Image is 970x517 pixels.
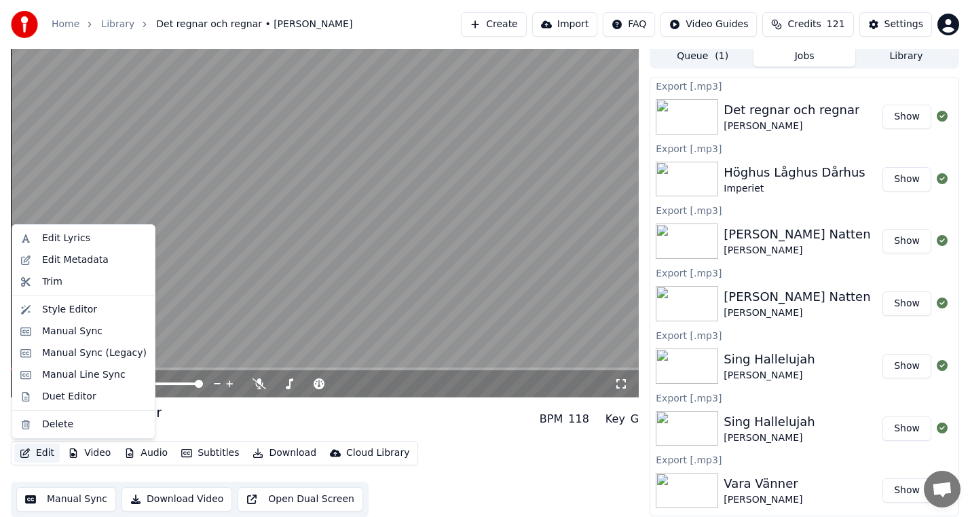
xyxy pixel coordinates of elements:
button: Video Guides [660,12,757,37]
button: Show [882,229,931,253]
div: Style Editor [42,303,97,317]
div: BPM [540,411,563,427]
button: Library [855,47,957,67]
div: Sing Hallelujah [724,412,815,431]
button: Audio [119,444,173,463]
div: Vara Vänner [724,474,802,493]
div: Edit Lyrics [42,232,90,245]
div: Sing Hallelujah [724,350,815,369]
button: Video [62,444,116,463]
button: Queue [652,47,753,67]
div: [PERSON_NAME] Natten [724,287,870,306]
div: [PERSON_NAME] [724,493,802,507]
div: [PERSON_NAME] [724,306,870,320]
div: Export [.mp3] [650,77,958,94]
span: Credits [787,18,821,31]
button: Edit [14,444,60,463]
button: Show [882,291,931,316]
div: [PERSON_NAME] [724,244,870,257]
button: Show [882,105,931,129]
button: Manual Sync [16,487,116,512]
div: Settings [884,18,923,31]
div: Trim [42,275,62,289]
span: ( 1 ) [715,50,728,63]
div: [PERSON_NAME] [724,431,815,445]
button: Show [882,416,931,441]
button: Create [461,12,527,37]
div: Export [.mp3] [650,389,958,406]
div: Det regnar och regnar [11,403,162,422]
div: [PERSON_NAME] [724,369,815,382]
nav: breadcrumb [52,18,352,31]
button: Settings [859,12,932,37]
a: Home [52,18,79,31]
img: youka [11,11,38,38]
button: Import [532,12,597,37]
div: Imperiet [724,182,865,196]
div: [PERSON_NAME] Natten [724,225,870,244]
div: Det regnar och regnar [724,101,859,120]
div: Export [.mp3] [650,202,958,218]
button: Open Dual Screen [238,487,363,512]
button: Credits121 [762,12,853,37]
button: Subtitles [176,444,244,463]
div: 118 [568,411,589,427]
button: Jobs [753,47,855,67]
button: Show [882,167,931,192]
div: Delete [42,418,73,431]
button: Show [882,478,931,503]
div: Manual Line Sync [42,368,126,382]
div: Export [.mp3] [650,264,958,281]
button: Download Video [122,487,232,512]
div: Manual Sync (Legacy) [42,346,147,360]
button: FAQ [603,12,655,37]
div: Duet Editor [42,390,96,404]
span: Det regnar och regnar • [PERSON_NAME] [156,18,352,31]
div: [PERSON_NAME] [11,422,162,435]
div: G [631,411,639,427]
a: Library [101,18,134,31]
div: Edit Metadata [42,253,109,267]
div: Manual Sync [42,325,102,338]
div: Cloud Library [346,446,409,460]
div: Export [.mp3] [650,327,958,343]
div: Höghus Låghus Dårhus [724,163,865,182]
div: [PERSON_NAME] [724,120,859,133]
button: Download [247,444,322,463]
div: Export [.mp3] [650,140,958,156]
div: Key [605,411,625,427]
div: Export [.mp3] [650,451,958,467]
button: Show [882,354,931,378]
a: Öppna chatt [924,471,960,507]
span: 121 [827,18,845,31]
